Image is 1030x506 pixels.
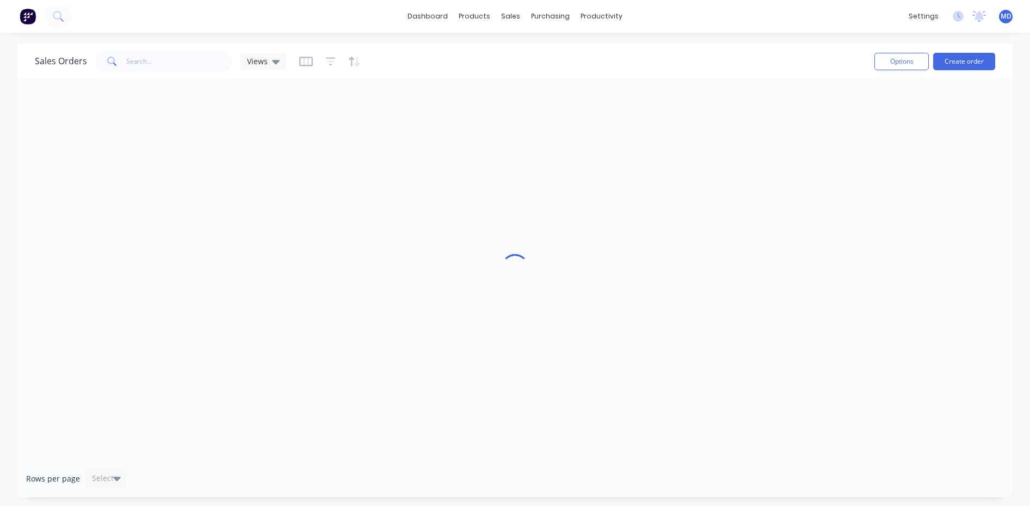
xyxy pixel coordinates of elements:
img: Factory [20,8,36,24]
h1: Sales Orders [35,56,87,66]
span: Views [247,55,268,67]
input: Search... [126,51,232,72]
div: products [453,8,496,24]
div: productivity [575,8,628,24]
a: dashboard [402,8,453,24]
button: Options [874,53,929,70]
div: Select... [92,473,120,484]
div: settings [903,8,944,24]
div: sales [496,8,526,24]
span: Rows per page [26,473,80,484]
span: MD [1001,11,1012,21]
button: Create order [933,53,995,70]
div: purchasing [526,8,575,24]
